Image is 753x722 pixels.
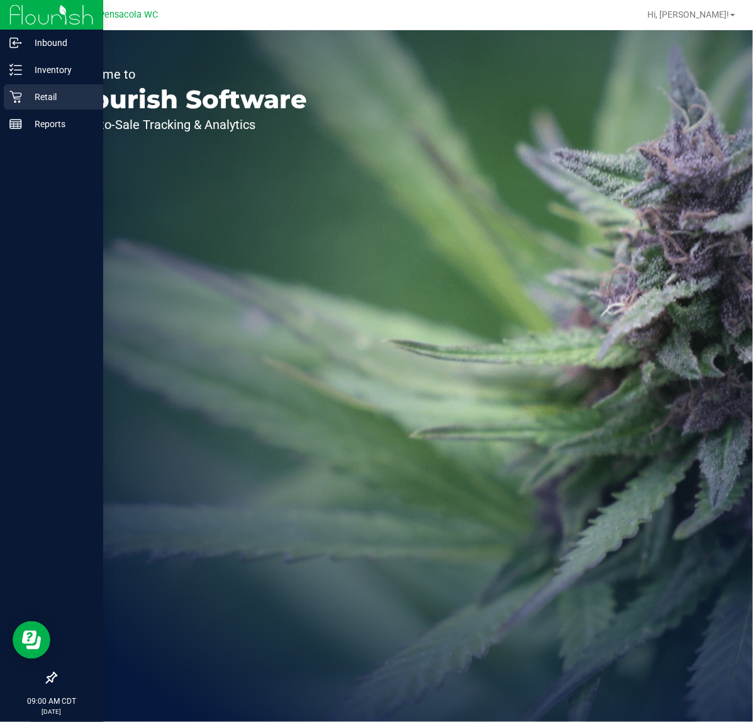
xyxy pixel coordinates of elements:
span: Hi, [PERSON_NAME]! [647,9,729,20]
inline-svg: Inbound [9,37,22,49]
inline-svg: Inventory [9,64,22,76]
p: Flourish Software [68,87,307,112]
p: [DATE] [6,707,98,716]
p: Inbound [22,35,98,50]
inline-svg: Retail [9,91,22,103]
p: Retail [22,89,98,104]
p: Seed-to-Sale Tracking & Analytics [68,118,307,131]
p: 09:00 AM CDT [6,696,98,707]
p: Inventory [22,62,98,77]
iframe: Resource center [13,621,50,659]
p: Welcome to [68,68,307,81]
span: Pensacola WC [99,9,158,20]
inline-svg: Reports [9,118,22,130]
p: Reports [22,116,98,132]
